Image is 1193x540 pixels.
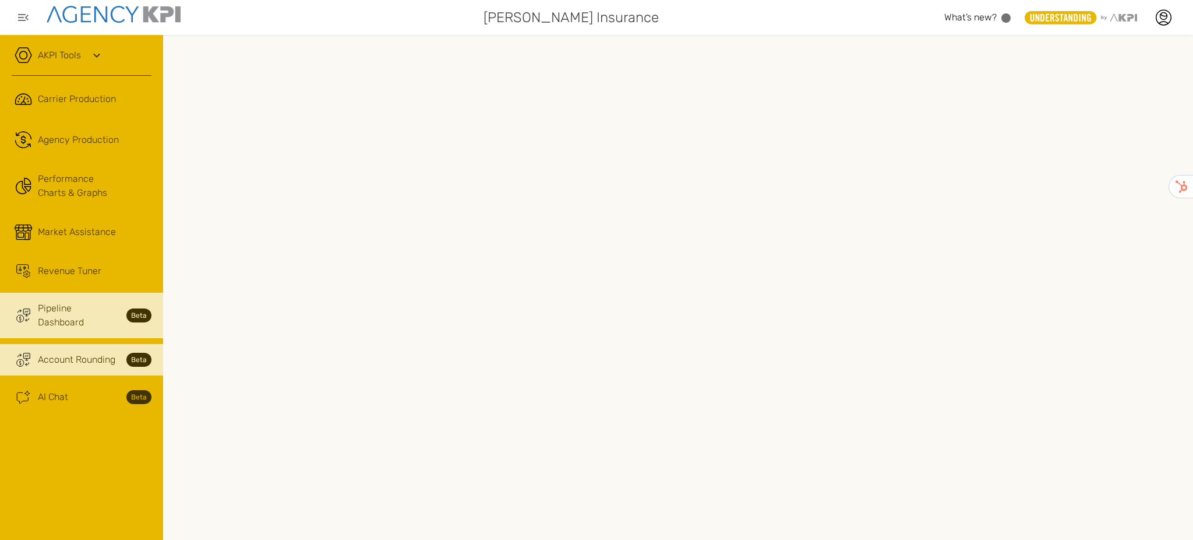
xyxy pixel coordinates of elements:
img: agencykpi-logo-550x69-2d9e3fa8.png [47,6,181,23]
strong: Beta [126,308,151,322]
span: Market Assistance [38,225,116,239]
span: Carrier Production [38,92,116,106]
span: AI Chat [38,390,68,404]
strong: Beta [126,353,151,367]
span: Account Rounding [38,353,115,367]
span: [PERSON_NAME] Insurance [483,7,659,28]
span: Agency Production [38,133,119,147]
span: What’s new? [944,12,997,23]
span: Revenue Tuner [38,264,101,278]
a: AKPI Tools [38,48,81,62]
span: Pipeline Dashboard [38,301,119,329]
strong: Beta [126,390,151,404]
